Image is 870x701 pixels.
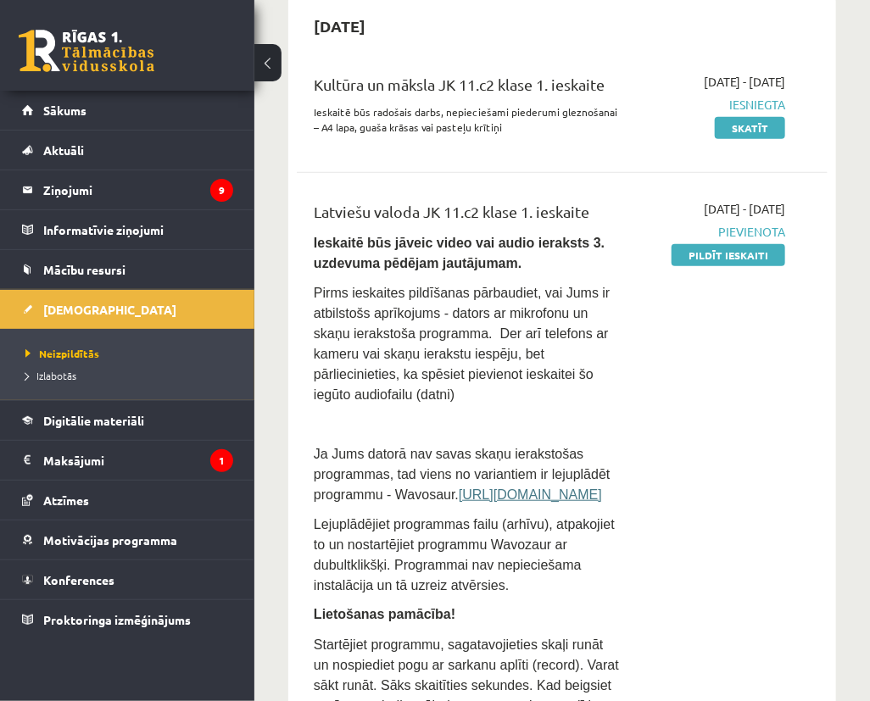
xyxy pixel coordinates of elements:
[25,347,99,360] span: Neizpildītās
[314,73,620,104] div: Kultūra un māksla JK 11.c2 klase 1. ieskaite
[210,179,233,202] i: 9
[704,200,785,218] span: [DATE] - [DATE]
[314,236,605,270] span: Ieskaitē būs jāveic video vai audio ieraksts 3. uzdevuma pēdējam jautājumam.
[43,103,86,118] span: Sākums
[314,286,610,402] span: Pirms ieskaites pildīšanas pārbaudiet, vai Jums ir atbilstošs aprīkojums - dators ar mikrofonu un...
[210,449,233,472] i: 1
[43,262,125,277] span: Mācību resursi
[22,250,233,289] a: Mācību resursi
[704,73,785,91] span: [DATE] - [DATE]
[645,96,785,114] span: Iesniegta
[672,244,785,266] a: Pildīt ieskaiti
[314,447,611,502] span: Ja Jums datorā nav savas skaņu ierakstošas programmas, tad viens no variantiem ir lejuplādēt prog...
[25,368,237,383] a: Izlabotās
[715,117,785,139] a: Skatīt
[459,487,602,502] a: [URL][DOMAIN_NAME]
[22,131,233,170] a: Aktuāli
[43,492,89,508] span: Atzīmes
[43,532,177,548] span: Motivācijas programma
[314,200,620,231] div: Latviešu valoda JK 11.c2 klase 1. ieskaite
[43,572,114,587] span: Konferences
[297,6,382,46] h2: [DATE]
[22,401,233,440] a: Digitālie materiāli
[43,413,144,428] span: Digitālie materiāli
[22,560,233,599] a: Konferences
[19,30,154,72] a: Rīgas 1. Tālmācības vidusskola
[43,302,176,317] span: [DEMOGRAPHIC_DATA]
[314,104,620,135] p: Ieskaitē būs radošais darbs, nepieciešami piederumi gleznošanai – A4 lapa, guaša krāsas vai paste...
[43,142,84,158] span: Aktuāli
[645,223,785,241] span: Pievienota
[43,210,233,249] legend: Informatīvie ziņojumi
[25,369,76,382] span: Izlabotās
[314,517,615,593] span: Lejuplādējiet programmas failu (arhīvu), atpakojiet to un nostartējiet programmu Wavozaur ar dubu...
[22,481,233,520] a: Atzīmes
[314,607,455,621] span: Lietošanas pamācība!
[22,290,233,329] a: [DEMOGRAPHIC_DATA]
[22,520,233,559] a: Motivācijas programma
[22,91,233,130] a: Sākums
[22,441,233,480] a: Maksājumi1
[43,612,191,627] span: Proktoringa izmēģinājums
[22,600,233,639] a: Proktoringa izmēģinājums
[25,346,237,361] a: Neizpildītās
[43,441,233,480] legend: Maksājumi
[22,210,233,249] a: Informatīvie ziņojumi
[22,170,233,209] a: Ziņojumi9
[43,170,233,209] legend: Ziņojumi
